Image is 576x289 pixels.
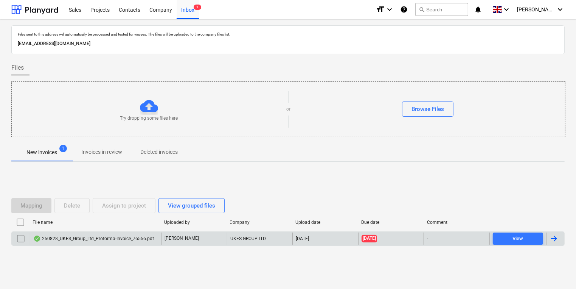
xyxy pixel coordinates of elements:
[230,220,290,225] div: Company
[286,106,290,112] p: or
[296,236,309,241] div: [DATE]
[120,115,178,122] p: Try dropping some files here
[194,5,201,10] span: 1
[402,102,453,117] button: Browse Files
[415,3,468,16] button: Search
[538,253,576,289] iframe: Chat Widget
[411,104,444,114] div: Browse Files
[513,234,523,243] div: View
[59,145,67,152] span: 1
[376,5,385,14] i: format_size
[11,81,565,137] div: Try dropping some files hereorBrowse Files
[158,198,225,213] button: View grouped files
[168,201,215,211] div: View grouped files
[33,220,158,225] div: File name
[517,6,555,12] span: [PERSON_NAME]
[26,148,57,156] p: New invoices
[33,236,41,242] div: OCR finished
[18,32,558,37] p: Files sent to this address will automatically be processed and tested for viruses. The files will...
[362,235,377,242] span: [DATE]
[427,236,428,241] div: -
[385,5,394,14] i: keyboard_arrow_down
[33,236,154,242] div: 250828_UKFS_Group_Ltd_Proforma-Invoice_76556.pdf
[11,63,24,72] span: Files
[227,233,293,245] div: UKFS GROUP LTD
[493,233,543,245] button: View
[502,5,511,14] i: keyboard_arrow_down
[164,220,224,225] div: Uploaded by
[165,235,199,242] p: [PERSON_NAME]
[400,5,408,14] i: Knowledge base
[18,40,558,48] p: [EMAIL_ADDRESS][DOMAIN_NAME]
[419,6,425,12] span: search
[295,220,355,225] div: Upload date
[474,5,482,14] i: notifications
[140,148,178,156] p: Deleted invoices
[81,148,122,156] p: Invoices in review
[427,220,487,225] div: Comment
[361,220,421,225] div: Due date
[556,5,565,14] i: keyboard_arrow_down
